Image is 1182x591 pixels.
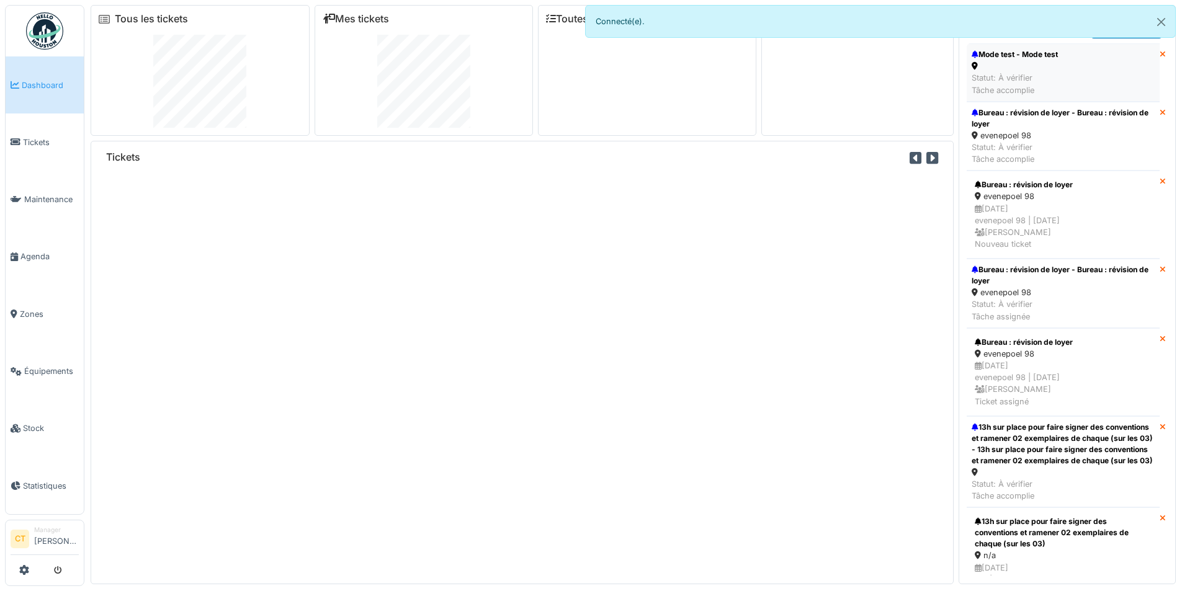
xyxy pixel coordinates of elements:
[972,422,1155,466] div: 13h sur place pour faire signer des conventions et ramener 02 exemplaires de chaque (sur les 03) ...
[23,136,79,148] span: Tickets
[23,480,79,492] span: Statistiques
[6,342,84,399] a: Équipements
[967,102,1160,171] a: Bureau : révision de loyer - Bureau : révision de loyer evenepoel 98 Statut: À vérifierTâche acco...
[972,298,1155,322] div: Statut: À vérifier Tâche assignée
[20,251,79,262] span: Agenda
[11,530,29,548] li: CT
[967,416,1160,508] a: 13h sur place pour faire signer des conventions et ramener 02 exemplaires de chaque (sur les 03) ...
[106,151,140,163] h6: Tickets
[1147,6,1175,38] button: Close
[26,12,63,50] img: Badge_color-CXgf-gQk.svg
[975,549,1152,561] div: n/a
[975,516,1152,549] div: 13h sur place pour faire signer des conventions et ramener 02 exemplaires de chaque (sur les 03)
[34,525,79,552] li: [PERSON_NAME]
[23,422,79,434] span: Stock
[975,203,1152,251] div: [DATE] evenepoel 98 | [DATE] [PERSON_NAME] Nouveau ticket
[20,308,79,320] span: Zones
[975,337,1152,348] div: Bureau : révision de loyer
[546,13,638,25] a: Toutes les tâches
[6,285,84,342] a: Zones
[972,107,1155,130] div: Bureau : révision de loyer - Bureau : révision de loyer
[967,328,1160,416] a: Bureau : révision de loyer evenepoel 98 [DATE]evenepoel 98 | [DATE] [PERSON_NAME]Ticket assigné
[972,49,1058,60] div: Mode test - Mode test
[6,228,84,285] a: Agenda
[6,56,84,113] a: Dashboard
[24,193,79,205] span: Maintenance
[585,5,1176,38] div: Connecté(e).
[972,130,1155,141] div: evenepoel 98
[22,79,79,91] span: Dashboard
[34,525,79,535] div: Manager
[972,478,1155,502] div: Statut: À vérifier Tâche accomplie
[972,141,1155,165] div: Statut: À vérifier Tâche accomplie
[6,457,84,514] a: Statistiques
[6,171,84,228] a: Maintenance
[972,264,1155,287] div: Bureau : révision de loyer - Bureau : révision de loyer
[6,400,84,457] a: Stock
[323,13,389,25] a: Mes tickets
[6,113,84,171] a: Tickets
[967,43,1160,102] a: Mode test - Mode test Statut: À vérifierTâche accomplie
[115,13,188,25] a: Tous les tickets
[24,365,79,377] span: Équipements
[11,525,79,555] a: CT Manager[PERSON_NAME]
[975,348,1152,360] div: evenepoel 98
[972,72,1058,96] div: Statut: À vérifier Tâche accomplie
[967,259,1160,328] a: Bureau : révision de loyer - Bureau : révision de loyer evenepoel 98 Statut: À vérifierTâche assi...
[972,287,1155,298] div: evenepoel 98
[975,360,1152,407] div: [DATE] evenepoel 98 | [DATE] [PERSON_NAME] Ticket assigné
[967,171,1160,259] a: Bureau : révision de loyer evenepoel 98 [DATE]evenepoel 98 | [DATE] [PERSON_NAME]Nouveau ticket
[975,179,1152,190] div: Bureau : révision de loyer
[975,190,1152,202] div: evenepoel 98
